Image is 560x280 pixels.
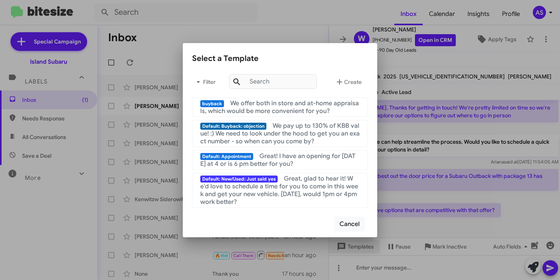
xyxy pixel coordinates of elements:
input: Search [229,74,317,89]
span: Filter [192,75,217,89]
button: Cancel [334,217,365,231]
button: Filter [192,73,217,91]
span: Great! I have an opening for [DATE] at 4 or is 6 pm better for you? [200,152,355,168]
span: Default: Buyback: objection [200,123,266,130]
span: buyback [200,100,224,107]
button: Create [329,73,368,91]
span: Create [335,75,362,89]
span: We pay up to 130% of KBB value! :) We need to look under the hood to get you an exact number - so... [200,122,360,145]
span: Default: Appointment [200,153,253,160]
span: Great, glad to hear it! We'd love to schedule a time for you to come in this week and get your ne... [200,175,358,206]
span: We offer both in store and at-home appraisals, which would be more convenient for you? [200,99,359,115]
span: Default: New/Used: Just said yes [200,176,278,183]
div: Select a Template [192,52,368,65]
